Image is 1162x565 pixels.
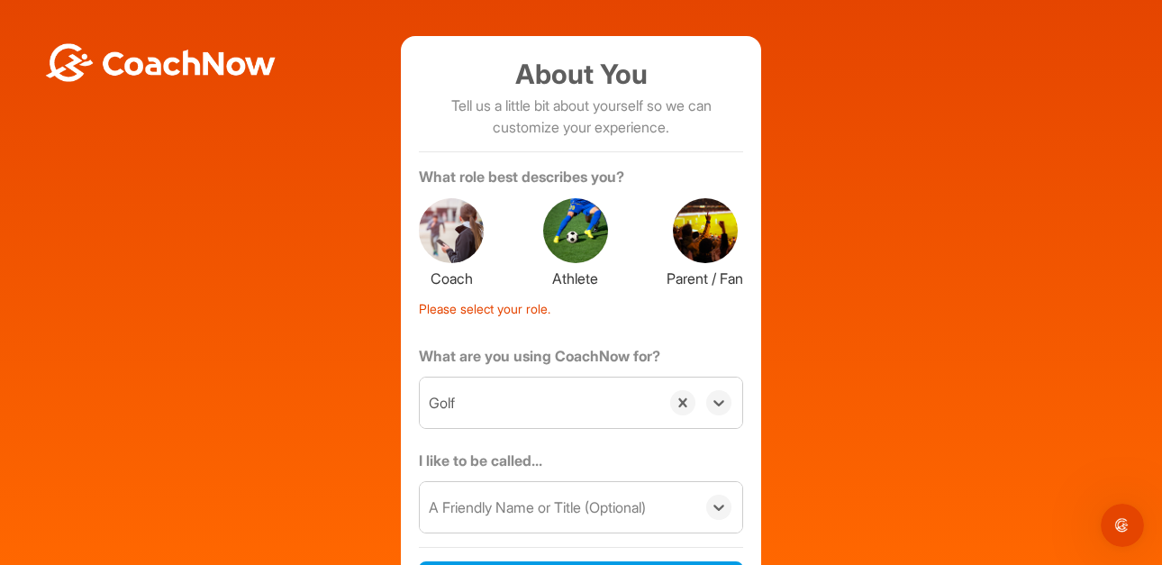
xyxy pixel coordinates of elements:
img: BwLJSsUCoWCh5upNqxVrqldRgqLPVwmV24tXu5FoVAoFEpwwqQ3VIfuoInZCoVCoTD4vwADAC3ZFMkVEQFDAAAAAElFTkSuQmCC [43,43,277,82]
div: Please select your role. [419,292,743,318]
label: I like to be called... [419,450,743,478]
label: What role best describes you? [419,166,743,195]
label: Parent / Fan [667,263,743,289]
label: Coach [419,263,484,289]
label: What are you using CoachNow for? [419,345,743,374]
p: Tell us a little bit about yourself so we can customize your experience. [419,95,743,138]
div: Golf [429,392,455,414]
div: A Friendly Name or Title (Optional) [429,497,646,518]
label: Athlete [543,263,608,289]
iframe: Intercom live chat [1101,504,1144,547]
h1: About You [419,54,743,95]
